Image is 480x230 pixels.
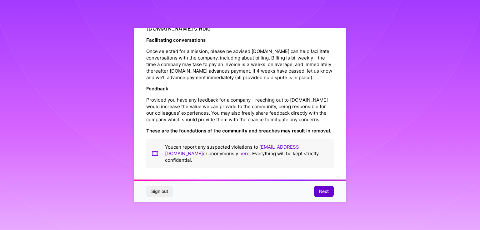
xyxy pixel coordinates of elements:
[151,144,159,163] img: book icon
[146,25,334,32] h4: [DOMAIN_NAME]’s Role
[146,128,331,134] strong: These are the foundations of the community and breaches may result in removal.
[319,188,329,194] span: Next
[146,37,206,43] strong: Facilitating conversations
[146,186,173,197] button: Sign out
[239,151,250,156] a: here
[151,188,168,194] span: Sign out
[165,144,301,156] a: [EMAIL_ADDRESS][DOMAIN_NAME]
[314,186,334,197] button: Next
[146,86,168,92] strong: Feedback
[146,48,334,81] p: Once selected for a mission, please be advised [DOMAIN_NAME] can help facilitate conversations wi...
[146,97,334,123] p: Provided you have any feedback for a company - reaching out to [DOMAIN_NAME] would increase the v...
[165,144,329,163] p: You can report any suspected violations to or anonymously . Everything will be kept strictly conf...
